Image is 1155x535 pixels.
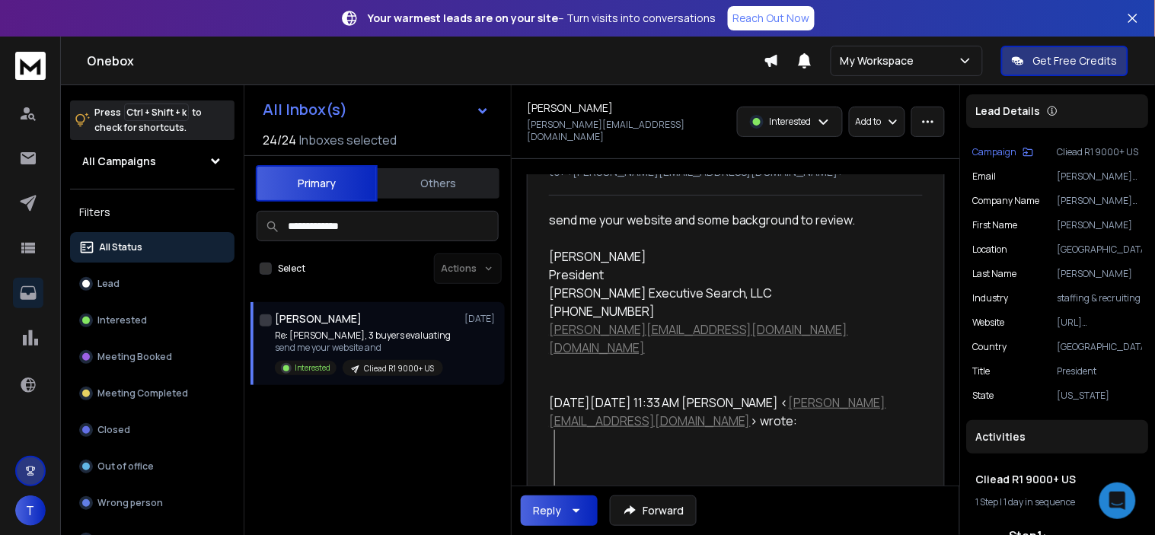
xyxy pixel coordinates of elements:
[610,495,697,526] button: Forward
[124,103,189,121] span: Ctrl + Shift + k
[973,390,994,402] p: State
[973,219,1018,231] p: First Name
[295,362,330,374] p: Interested
[378,167,499,200] button: Others
[70,232,235,263] button: All Status
[1058,219,1143,231] p: [PERSON_NAME]
[70,451,235,482] button: Out of office
[464,313,499,325] p: [DATE]
[973,292,1009,304] p: industry
[87,52,764,70] h1: Onebox
[275,330,451,342] p: Re: [PERSON_NAME], 3 buyers evaluating
[521,495,598,526] button: Reply
[549,211,911,229] div: send me your website and some background to review.
[976,472,1140,487] h1: Cliead R1 9000+ US
[368,11,716,26] p: – Turn visits into conversations
[364,363,434,374] p: Cliead R1 9000+ US
[1058,341,1143,353] p: [GEOGRAPHIC_DATA]
[1058,390,1143,402] p: [US_STATE]
[70,415,235,445] button: Closed
[299,131,397,149] h3: Inboxes selected
[275,342,451,354] p: send me your website and
[263,131,296,149] span: 24 / 24
[976,495,999,508] span: 1 Step
[70,342,235,372] button: Meeting Booked
[97,278,120,290] p: Lead
[1058,268,1143,280] p: [PERSON_NAME]
[70,305,235,336] button: Interested
[527,100,613,116] h1: [PERSON_NAME]
[856,116,882,128] p: Add to
[97,387,188,400] p: Meeting Completed
[1058,292,1143,304] p: staffing & recruiting
[973,170,997,183] p: Email
[527,119,728,143] p: [PERSON_NAME][EMAIL_ADDRESS][DOMAIN_NAME]
[94,105,202,135] p: Press to check for shortcuts.
[1058,244,1143,256] p: [GEOGRAPHIC_DATA]
[973,195,1040,207] p: Company Name
[973,317,1005,329] p: website
[841,53,920,68] p: My Workspace
[278,263,305,275] label: Select
[976,103,1041,119] p: Lead Details
[973,146,1034,158] button: Campaign
[1058,365,1143,377] p: President
[1058,170,1143,183] p: [PERSON_NAME][EMAIL_ADDRESS][DOMAIN_NAME]
[1058,195,1143,207] p: [PERSON_NAME] Executive Search
[976,496,1140,508] div: |
[99,241,142,253] p: All Status
[97,351,172,363] p: Meeting Booked
[549,339,645,356] a: [DOMAIN_NAME]
[15,495,46,526] button: T
[549,321,848,338] a: [PERSON_NAME][EMAIL_ADDRESS][DOMAIN_NAME]
[256,165,378,202] button: Primary
[728,6,815,30] a: Reach Out Now
[967,420,1149,454] div: Activities
[15,52,46,80] img: logo
[97,424,130,436] p: Closed
[368,11,558,25] strong: Your warmest leads are on your site
[97,314,147,326] p: Interested
[1099,482,1136,519] div: Open Intercom Messenger
[70,269,235,299] button: Lead
[97,497,163,509] p: Wrong person
[250,94,502,125] button: All Inbox(s)
[973,146,1017,158] p: Campaign
[70,146,235,177] button: All Campaigns
[82,154,156,169] h1: All Campaigns
[973,244,1008,256] p: location
[770,116,812,128] p: Interested
[1058,317,1143,329] p: [URL][DOMAIN_NAME]
[1001,46,1128,76] button: Get Free Credits
[732,11,810,26] p: Reach Out Now
[263,102,347,117] h1: All Inbox(s)
[70,202,235,223] h3: Filters
[1004,495,1076,508] span: 1 day in sequence
[1033,53,1118,68] p: Get Free Credits
[97,460,154,473] p: Out of office
[549,393,911,430] div: [DATE][DATE] 11:33 AM [PERSON_NAME] < > wrote:
[973,341,1007,353] p: Country
[1058,146,1143,158] p: Cliead R1 9000+ US
[549,247,911,357] div: [PERSON_NAME] President [PERSON_NAME] Executive Search, LLC [PHONE_NUMBER]
[70,378,235,409] button: Meeting Completed
[973,365,991,377] p: title
[70,488,235,518] button: Wrong person
[973,268,1017,280] p: Last Name
[533,503,561,518] div: Reply
[275,311,362,326] h1: [PERSON_NAME]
